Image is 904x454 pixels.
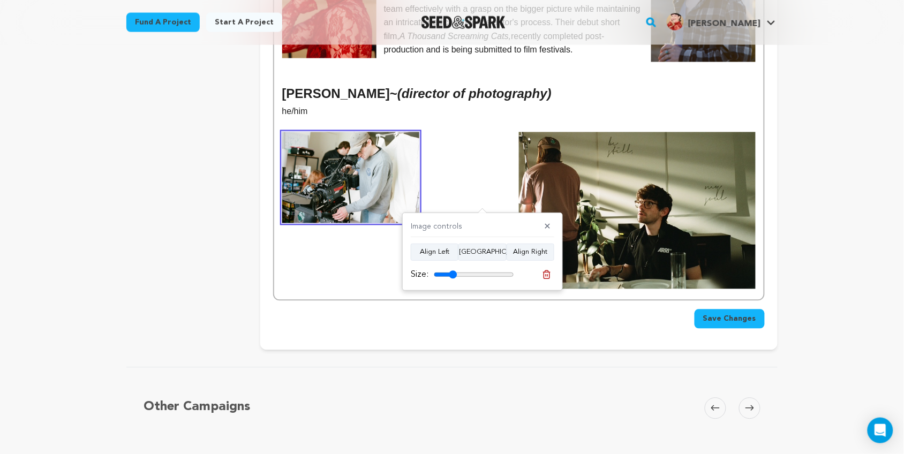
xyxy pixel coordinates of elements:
h2: ~ [282,84,756,104]
div: Kelsey L J.'s Profile [667,13,760,31]
h4: Image controls [411,221,462,232]
label: Size: [411,268,428,281]
strong: [PERSON_NAME] [282,87,390,101]
a: Kelsey L J.'s Profile [665,11,778,31]
span: Kelsey L J.'s Profile [665,11,778,34]
a: Seed&Spark Homepage [421,16,506,29]
h5: Other Campaigns [144,398,250,417]
p: he/him [282,105,756,119]
button: ✕ [541,222,554,232]
span: Save Changes [703,314,756,324]
img: 783f264b4c916e25.jpg [667,13,684,31]
a: Start a project [206,13,282,32]
button: Align Left [411,244,458,261]
em: (director of photography) [397,87,552,101]
button: [GEOGRAPHIC_DATA] [458,244,507,261]
button: Align Right [507,244,554,261]
img: 1755836144-CEILINGS_BTS_KODAK400-27.JPEG [282,132,419,223]
div: Open Intercom Messenger [868,418,893,443]
img: Seed&Spark Logo Dark Mode [421,16,506,29]
span: [PERSON_NAME] [688,20,760,28]
img: 1755836166-IMG_3159.JPG [519,132,756,289]
a: Fund a project [126,13,200,32]
button: Save Changes [695,309,765,329]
